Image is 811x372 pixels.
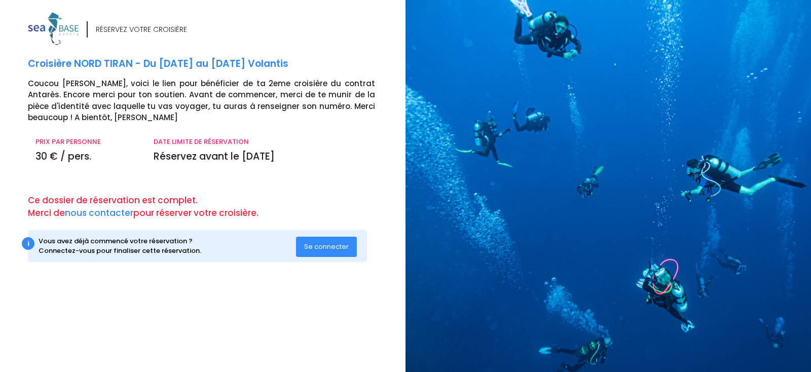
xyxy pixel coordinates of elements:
p: Réservez avant le [DATE] [154,150,375,164]
p: Coucou [PERSON_NAME], voici le lien pour bénéficier de ta 2eme croisière du contrat Antarès. Enco... [28,78,398,124]
img: logo_color1.png [28,12,79,45]
p: Ce dossier de réservation est complet. Merci de pour réserver votre croisière. [28,194,398,220]
p: 30 € / pers. [35,150,138,164]
p: PRIX PAR PERSONNE [35,137,138,147]
a: Se connecter [296,242,357,250]
div: RÉSERVEZ VOTRE CROISIÈRE [96,24,187,35]
span: Se connecter [304,242,349,251]
p: DATE LIMITE DE RÉSERVATION [154,137,375,147]
div: i [22,237,34,250]
a: nous contacter [65,207,133,219]
button: Se connecter [296,237,357,257]
div: Vous avez déjà commencé votre réservation ? Connectez-vous pour finaliser cette réservation. [39,236,296,256]
p: Croisière NORD TIRAN - Du [DATE] au [DATE] Volantis [28,57,398,71]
